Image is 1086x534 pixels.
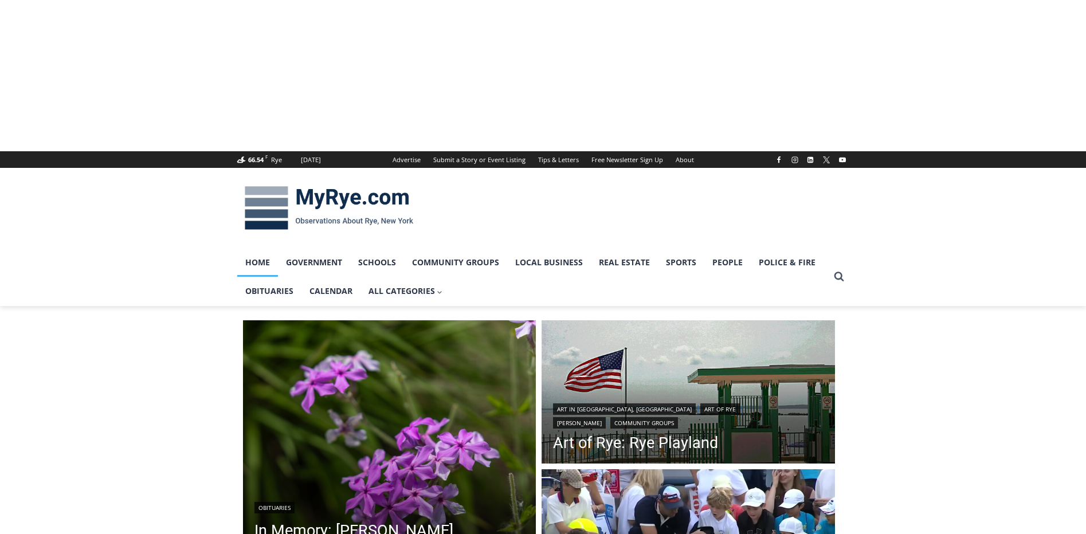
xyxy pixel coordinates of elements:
a: [PERSON_NAME] [553,417,606,429]
a: Obituaries [254,502,295,513]
a: Art of Rye: Rye Playland [553,434,824,451]
span: All Categories [368,285,443,297]
nav: Secondary Navigation [386,151,700,168]
a: About [669,151,700,168]
a: Community Groups [610,417,678,429]
div: | | | [553,401,824,429]
a: People [704,248,751,277]
img: MyRye.com [237,178,421,238]
a: Art of Rye [700,403,740,415]
button: View Search Form [829,266,849,287]
div: Rye [271,155,282,165]
a: Instagram [788,153,802,167]
a: Submit a Story or Event Listing [427,151,532,168]
a: Read More Art of Rye: Rye Playland [542,320,835,467]
a: Tips & Letters [532,151,585,168]
a: YouTube [836,153,849,167]
a: Art in [GEOGRAPHIC_DATA], [GEOGRAPHIC_DATA] [553,403,696,415]
img: (PHOTO: Rye Playland. Entrance onto Playland Beach at the Boardwalk. By JoAnn Cancro.) [542,320,835,467]
a: Community Groups [404,248,507,277]
a: Home [237,248,278,277]
a: Facebook [772,153,786,167]
a: Free Newsletter Sign Up [585,151,669,168]
a: Local Business [507,248,591,277]
a: Real Estate [591,248,658,277]
a: Schools [350,248,404,277]
a: Linkedin [803,153,817,167]
a: Police & Fire [751,248,824,277]
a: All Categories [360,277,451,305]
span: 66.54 [248,155,264,164]
a: Advertise [386,151,427,168]
a: Sports [658,248,704,277]
div: [DATE] [301,155,321,165]
span: F [265,154,268,160]
a: X [820,153,833,167]
a: Obituaries [237,277,301,305]
nav: Primary Navigation [237,248,829,306]
a: Calendar [301,277,360,305]
a: Government [278,248,350,277]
